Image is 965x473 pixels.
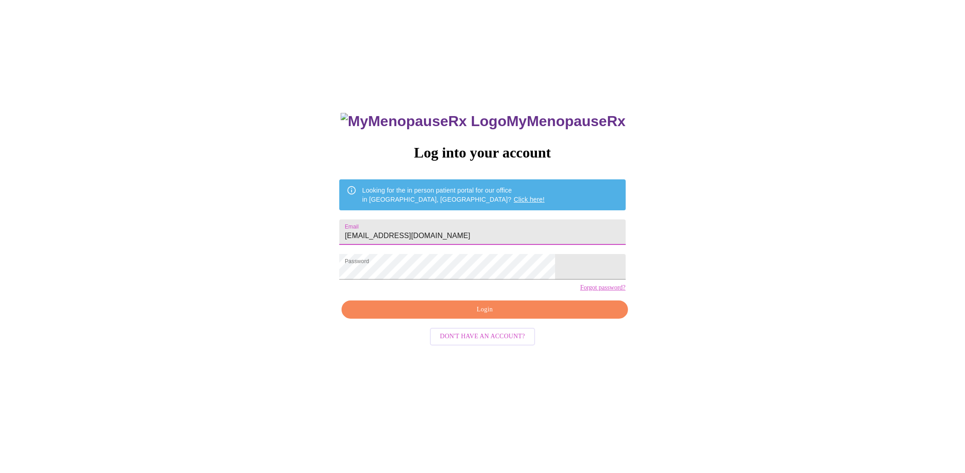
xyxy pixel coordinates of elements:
[440,331,525,342] span: Don't have an account?
[430,328,535,346] button: Don't have an account?
[580,284,626,291] a: Forgot password?
[341,113,506,130] img: MyMenopauseRx Logo
[428,332,537,340] a: Don't have an account?
[341,113,626,130] h3: MyMenopauseRx
[362,182,545,208] div: Looking for the in person patient portal for our office in [GEOGRAPHIC_DATA], [GEOGRAPHIC_DATA]?
[342,300,628,319] button: Login
[514,196,545,203] a: Click here!
[352,304,617,315] span: Login
[339,144,625,161] h3: Log into your account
